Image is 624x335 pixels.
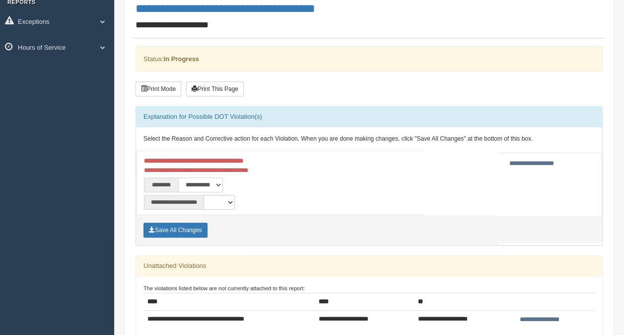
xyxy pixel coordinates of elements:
div: Explanation for Possible DOT Violation(s) [136,107,602,127]
button: Save [143,223,208,238]
div: Select the Reason and Corrective action for each Violation. When you are done making changes, cli... [136,127,602,151]
button: Print This Page [186,82,244,96]
div: Status: [136,46,603,72]
div: Unattached Violations [136,256,602,276]
small: The violations listed below are not currently attached to this report: [143,285,305,291]
button: Print Mode [136,82,181,96]
strong: In Progress [163,55,199,63]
